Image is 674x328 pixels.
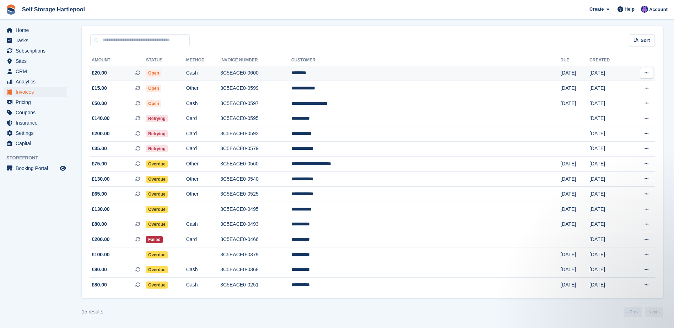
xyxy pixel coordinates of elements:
a: menu [4,108,67,117]
td: 3C5EACE0-0368 [220,262,291,278]
td: 3C5EACE0-0595 [220,111,291,126]
span: Overdue [146,160,168,168]
nav: Page [622,307,665,317]
span: Insurance [16,118,58,128]
td: [DATE] [560,81,589,96]
td: [DATE] [560,247,589,262]
span: £80.00 [92,220,107,228]
td: [DATE] [589,171,627,187]
td: [DATE] [589,187,627,202]
td: [DATE] [589,217,627,232]
span: £80.00 [92,281,107,289]
td: [DATE] [589,111,627,126]
td: [DATE] [589,202,627,217]
td: Cash [186,262,221,278]
td: [DATE] [589,141,627,157]
span: £35.00 [92,145,107,152]
a: menu [4,97,67,107]
span: £15.00 [92,84,107,92]
td: Cash [186,278,221,293]
td: Card [186,141,221,157]
td: [DATE] [560,66,589,81]
td: Card [186,126,221,142]
span: Sort [641,37,650,44]
span: Overdue [146,266,168,273]
td: Other [186,171,221,187]
a: Self Storage Hartlepool [19,4,88,15]
th: Status [146,55,186,66]
a: menu [4,128,67,138]
a: menu [4,25,67,35]
td: Cash [186,96,221,111]
span: Open [146,70,161,77]
span: Overdue [146,221,168,228]
a: menu [4,46,67,56]
td: [DATE] [560,262,589,278]
div: 15 results [82,308,103,316]
td: [DATE] [560,157,589,172]
td: 3C5EACE0-0579 [220,141,291,157]
td: Card [186,111,221,126]
td: Other [186,187,221,202]
img: Sean Wood [641,6,648,13]
td: [DATE] [560,278,589,293]
td: [DATE] [589,262,627,278]
td: 3C5EACE0-0251 [220,278,291,293]
span: £20.00 [92,69,107,77]
td: [DATE] [560,187,589,202]
th: Customer [291,55,561,66]
span: Open [146,85,161,92]
th: Due [560,55,589,66]
span: Help [625,6,635,13]
td: [DATE] [589,157,627,172]
span: Retrying [146,115,168,122]
span: Tasks [16,35,58,45]
td: 3C5EACE0-0597 [220,96,291,111]
td: [DATE] [560,171,589,187]
span: Booking Portal [16,163,58,173]
th: Method [186,55,221,66]
span: Subscriptions [16,46,58,56]
a: menu [4,118,67,128]
span: Overdue [146,176,168,183]
td: [DATE] [589,66,627,81]
span: Analytics [16,77,58,87]
span: Settings [16,128,58,138]
td: 3C5EACE0-0600 [220,66,291,81]
span: £75.00 [92,160,107,168]
td: Other [186,157,221,172]
span: Overdue [146,281,168,289]
span: Open [146,100,161,107]
span: Failed [146,236,163,243]
span: Retrying [146,130,168,137]
a: menu [4,56,67,66]
span: CRM [16,66,58,76]
span: Overdue [146,251,168,258]
td: [DATE] [560,96,589,111]
td: 3C5EACE0-0493 [220,217,291,232]
span: Capital [16,138,58,148]
span: £100.00 [92,251,110,258]
td: [DATE] [560,202,589,217]
span: Storefront [6,154,71,162]
span: Pricing [16,97,58,107]
td: [DATE] [589,232,627,247]
td: Card [186,232,221,247]
td: [DATE] [589,126,627,142]
th: Invoice Number [220,55,291,66]
th: Amount [90,55,146,66]
td: [DATE] [589,278,627,293]
span: £130.00 [92,175,110,183]
a: menu [4,87,67,97]
td: Other [186,81,221,96]
td: [DATE] [589,247,627,262]
img: stora-icon-8386f47178a22dfd0bd8f6a31ec36ba5ce8667c1dd55bd0f319d3a0aa187defe.svg [6,4,16,15]
span: Home [16,25,58,35]
a: Next [645,307,663,317]
td: 3C5EACE0-0592 [220,126,291,142]
td: 3C5EACE0-0560 [220,157,291,172]
td: 3C5EACE0-0466 [220,232,291,247]
span: Overdue [146,191,168,198]
td: [DATE] [589,96,627,111]
span: £200.00 [92,236,110,243]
